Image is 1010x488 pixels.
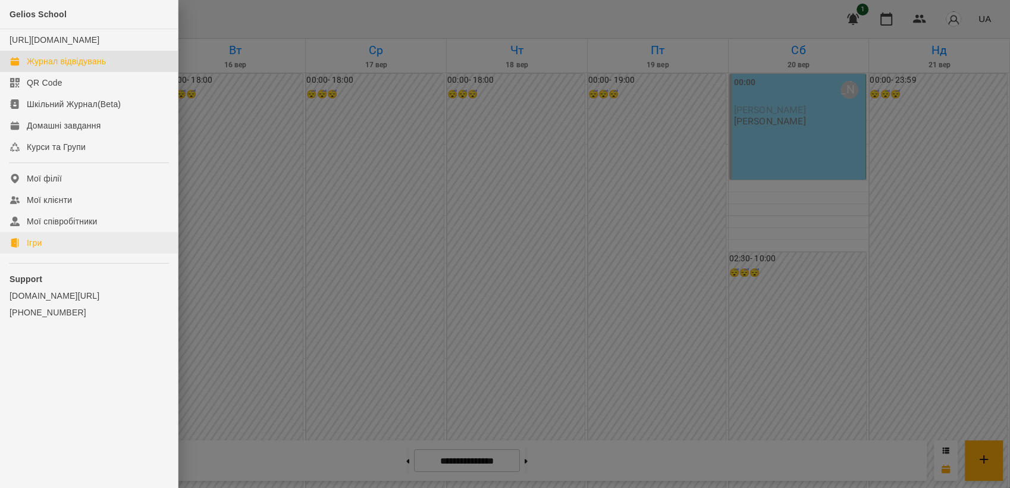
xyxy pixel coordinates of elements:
a: [URL][DOMAIN_NAME] [10,35,99,45]
div: Мої клієнти [27,194,72,206]
div: Мої філії [27,173,62,184]
div: Ігри [27,237,42,249]
a: [DOMAIN_NAME][URL] [10,290,168,302]
div: Домашні завдання [27,120,101,132]
p: Support [10,273,168,285]
a: [PHONE_NUMBER] [10,306,168,318]
div: Шкільний Журнал(Beta) [27,98,121,110]
span: Gelios School [10,10,67,19]
div: Курси та Групи [27,141,86,153]
div: Мої співробітники [27,215,98,227]
div: Журнал відвідувань [27,55,106,67]
div: QR Code [27,77,62,89]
